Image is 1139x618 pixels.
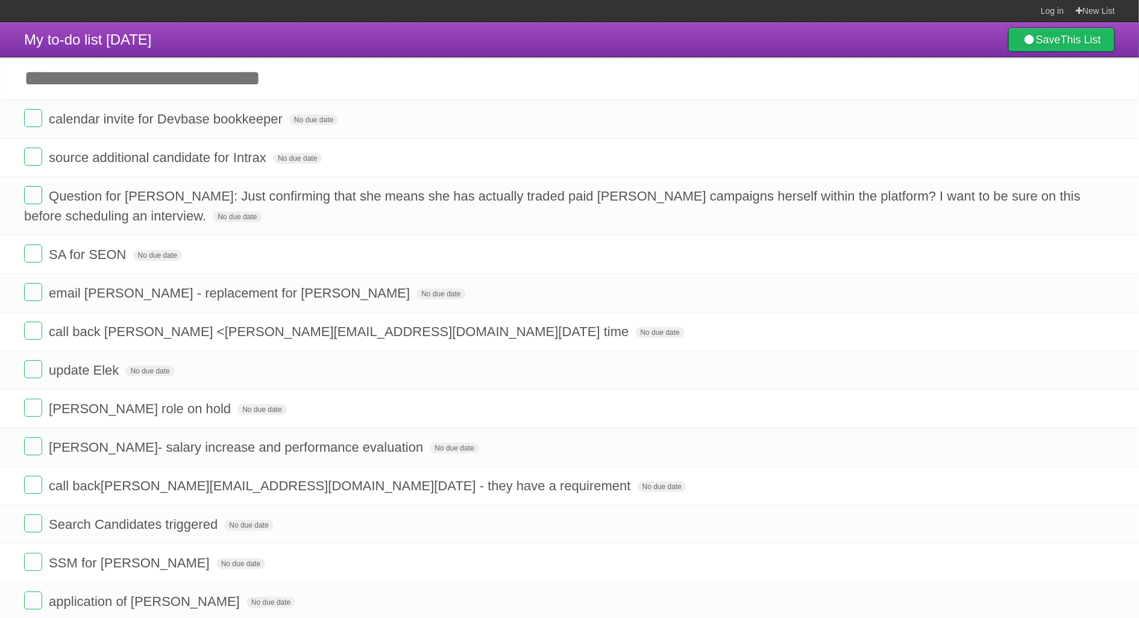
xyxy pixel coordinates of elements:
[237,404,286,415] span: No due date
[49,517,221,532] span: Search Candidates triggered
[1008,28,1115,52] a: SaveThis List
[49,401,234,416] span: [PERSON_NAME] role on hold
[24,322,42,340] label: Done
[49,286,413,301] span: email [PERSON_NAME] - replacement for [PERSON_NAME]
[125,366,174,376] span: No due date
[49,363,122,378] span: update Elek
[49,594,243,609] span: application of [PERSON_NAME]
[49,324,632,339] span: call back [PERSON_NAME] < [PERSON_NAME][EMAIL_ADDRESS][DOMAIN_NAME] [DATE] time
[24,591,42,610] label: Done
[216,558,265,569] span: No due date
[430,443,479,454] span: No due date
[246,597,295,608] span: No due date
[24,31,152,48] span: My to-do list [DATE]
[273,153,322,164] span: No due date
[24,189,1081,223] span: Question for [PERSON_NAME]: Just confirming that she means she has actually traded paid [PERSON_N...
[24,245,42,263] label: Done
[24,360,42,378] label: Done
[636,327,685,338] span: No due date
[1061,34,1101,46] b: This List
[49,150,269,165] span: source additional candidate for Intrax
[289,114,338,125] span: No due date
[24,186,42,204] label: Done
[416,289,465,299] span: No due date
[133,250,182,261] span: No due date
[49,111,286,126] span: calendar invite for Devbase bookkeeper
[224,520,273,531] span: No due date
[24,283,42,301] label: Done
[24,109,42,127] label: Done
[49,478,633,493] span: call back [PERSON_NAME][EMAIL_ADDRESS][DOMAIN_NAME] [DATE] - they have a requirement
[24,514,42,532] label: Done
[49,555,213,570] span: SSM for [PERSON_NAME]
[24,553,42,571] label: Done
[24,437,42,455] label: Done
[213,211,262,222] span: No due date
[49,440,426,455] span: [PERSON_NAME]- salary increase and performance evaluation
[24,399,42,417] label: Done
[24,476,42,494] label: Done
[638,481,686,492] span: No due date
[49,247,129,262] span: SA for SEON
[24,148,42,166] label: Done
